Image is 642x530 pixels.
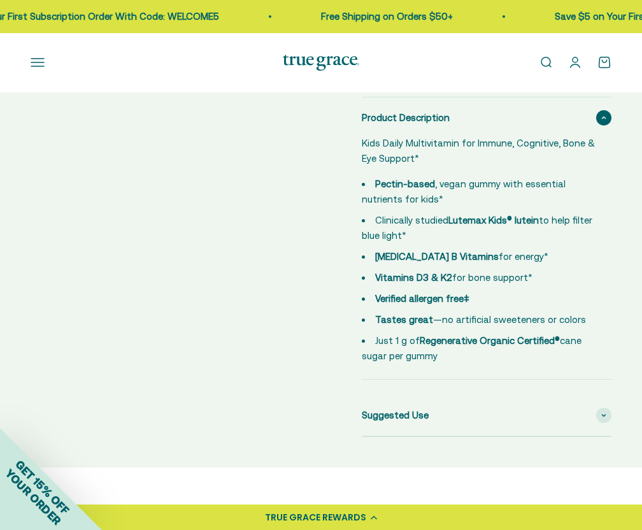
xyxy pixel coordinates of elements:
[265,511,366,524] div: TRUE GRACE REWARDS
[13,457,72,517] span: GET 15% OFF
[362,395,611,436] summary: Suggested Use
[375,314,433,325] strong: Tastes great
[375,178,435,189] strong: Pectin-based
[375,293,469,304] strong: Verified allergen free‡
[362,97,611,138] summary: Product Description
[362,176,596,207] li: , vegan gummy with essential nutrients for kids*
[448,215,539,226] strong: Lutemax Kids® lutein
[362,110,450,125] span: Product Description
[3,466,64,527] span: YOUR ORDER
[362,136,596,166] p: Kids Daily Multivitamin for Immune, Cognitive, Bone & Eye Support*
[375,272,452,283] strong: Vitamins D3 & K2
[362,213,596,243] li: Clinically studied to help filter blue light*
[420,335,560,346] strong: Regenerative Organic Certified®
[362,312,596,327] li: —no artificial sweeteners or colors
[362,249,596,264] li: for energy*
[362,408,429,423] span: Suggested Use
[362,270,596,285] li: for bone support*
[320,11,452,22] a: Free Shipping on Orders $50+
[362,333,596,364] li: Just 1 g of cane sugar per gummy
[375,251,499,262] strong: [MEDICAL_DATA] B Vitamins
